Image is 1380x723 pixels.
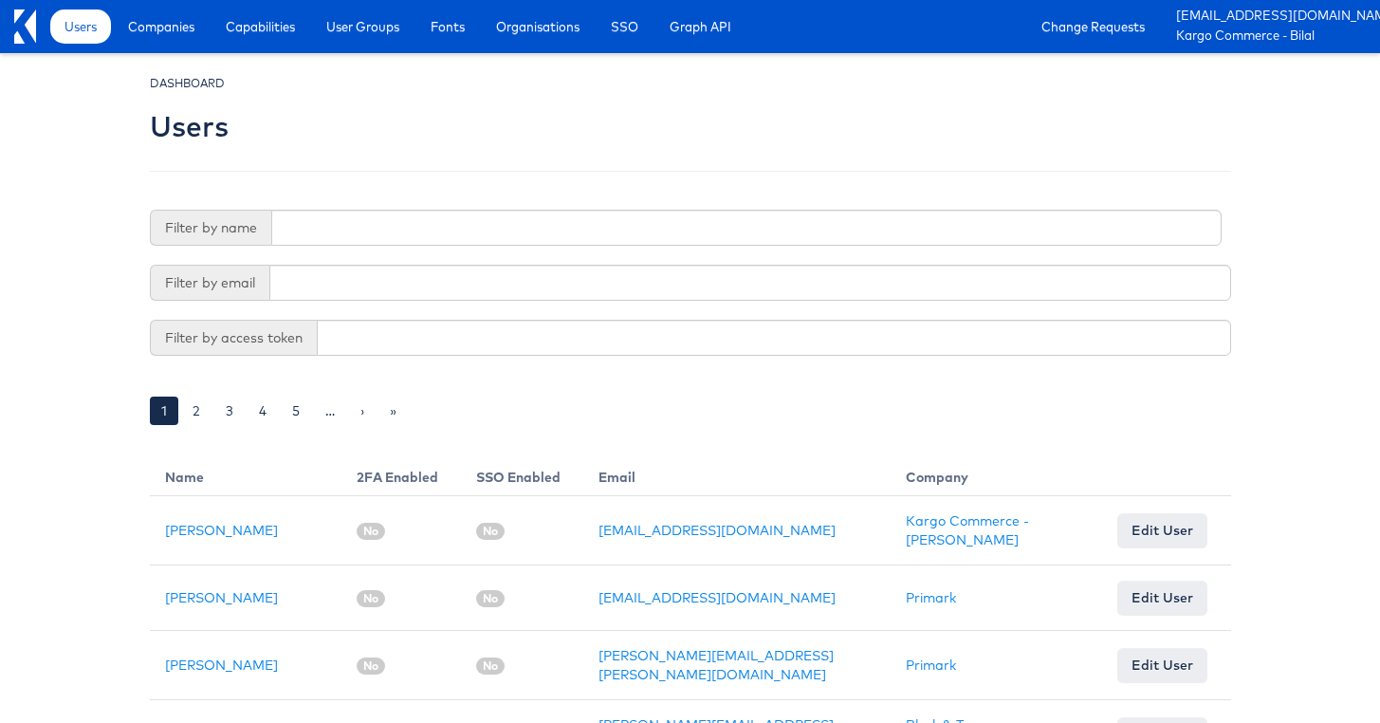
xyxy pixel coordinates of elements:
[165,522,278,539] a: [PERSON_NAME]
[611,17,638,36] span: SSO
[598,589,836,606] a: [EMAIL_ADDRESS][DOMAIN_NAME]
[1117,581,1207,615] a: Edit User
[1117,648,1207,682] a: Edit User
[357,523,385,540] span: No
[150,397,178,425] a: 1
[181,397,212,425] a: 2
[281,397,311,425] a: 5
[1176,27,1366,46] a: Kargo Commerce - Bilal
[1027,9,1159,44] a: Change Requests
[349,397,376,425] a: ›
[314,397,346,425] a: …
[150,453,342,496] th: Name
[150,111,229,142] h2: Users
[482,9,594,44] a: Organisations
[1176,7,1366,27] a: [EMAIL_ADDRESS][DOMAIN_NAME]
[476,590,505,607] span: No
[50,9,111,44] a: Users
[597,9,653,44] a: SSO
[583,453,891,496] th: Email
[431,17,465,36] span: Fonts
[165,657,278,674] a: [PERSON_NAME]
[326,17,399,36] span: User Groups
[214,397,245,425] a: 3
[212,9,309,44] a: Capabilities
[248,397,278,425] a: 4
[598,522,836,539] a: [EMAIL_ADDRESS][DOMAIN_NAME]
[655,9,745,44] a: Graph API
[357,658,385,675] span: No
[312,9,414,44] a: User Groups
[476,658,505,675] span: No
[906,589,956,606] a: Primark
[150,265,269,301] span: Filter by email
[378,397,408,425] a: »
[150,210,271,246] span: Filter by name
[357,590,385,607] span: No
[341,453,461,496] th: 2FA Enabled
[165,589,278,606] a: [PERSON_NAME]
[1117,513,1207,547] a: Edit User
[670,17,731,36] span: Graph API
[150,320,317,356] span: Filter by access token
[226,17,295,36] span: Capabilities
[64,17,97,36] span: Users
[461,453,583,496] th: SSO Enabled
[598,647,834,683] a: [PERSON_NAME][EMAIL_ADDRESS][PERSON_NAME][DOMAIN_NAME]
[496,17,580,36] span: Organisations
[416,9,479,44] a: Fonts
[906,512,1029,548] a: Kargo Commerce - [PERSON_NAME]
[150,76,225,90] small: DASHBOARD
[476,523,505,540] span: No
[128,17,194,36] span: Companies
[891,453,1103,496] th: Company
[906,657,956,674] a: Primark
[114,9,209,44] a: Companies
